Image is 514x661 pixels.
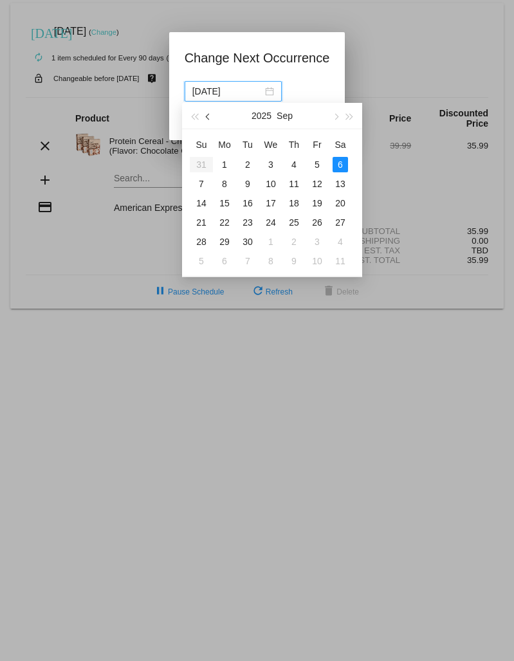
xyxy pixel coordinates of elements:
th: Thu [282,134,306,155]
div: 6 [333,157,348,172]
th: Sun [190,134,213,155]
div: 15 [217,195,232,211]
td: 9/15/2025 [213,194,236,213]
div: 5 [309,157,325,172]
td: 9/28/2025 [190,232,213,251]
td: 10/11/2025 [329,251,352,271]
td: 9/5/2025 [306,155,329,174]
td: 9/6/2025 [329,155,352,174]
td: 9/14/2025 [190,194,213,213]
div: 20 [333,195,348,211]
td: 9/26/2025 [306,213,329,232]
div: 24 [263,215,279,230]
td: 10/7/2025 [236,251,259,271]
th: Wed [259,134,282,155]
div: 25 [286,215,302,230]
div: 8 [217,176,232,192]
td: 9/12/2025 [306,174,329,194]
div: 18 [286,195,302,211]
td: 9/18/2025 [282,194,306,213]
div: 11 [286,176,302,192]
div: 9 [240,176,255,192]
div: 7 [240,253,255,269]
div: 3 [263,157,279,172]
td: 9/1/2025 [213,155,236,174]
td: 9/27/2025 [329,213,352,232]
button: 2025 [252,103,271,129]
div: 5 [194,253,209,269]
td: 9/11/2025 [282,174,306,194]
td: 9/8/2025 [213,174,236,194]
h1: Change Next Occurrence [185,48,330,68]
td: 10/8/2025 [259,251,282,271]
div: 17 [263,195,279,211]
div: 4 [333,234,348,249]
td: 10/10/2025 [306,251,329,271]
div: 12 [309,176,325,192]
td: 9/3/2025 [259,155,282,174]
td: 9/20/2025 [329,194,352,213]
td: 9/22/2025 [213,213,236,232]
button: Next year (Control + right) [343,103,357,129]
div: 30 [240,234,255,249]
div: 27 [333,215,348,230]
button: Last year (Control + left) [187,103,201,129]
div: 10 [263,176,279,192]
td: 10/2/2025 [282,232,306,251]
button: Sep [277,103,293,129]
div: 4 [286,157,302,172]
div: 3 [309,234,325,249]
td: 10/5/2025 [190,251,213,271]
div: 10 [309,253,325,269]
div: 22 [217,215,232,230]
div: 16 [240,195,255,211]
td: 9/9/2025 [236,174,259,194]
div: 29 [217,234,232,249]
td: 10/9/2025 [282,251,306,271]
div: 11 [333,253,348,269]
div: 21 [194,215,209,230]
div: 14 [194,195,209,211]
td: 10/4/2025 [329,232,352,251]
div: 9 [286,253,302,269]
div: 13 [333,176,348,192]
td: 9/23/2025 [236,213,259,232]
td: 9/4/2025 [282,155,306,174]
div: 19 [309,195,325,211]
td: 9/17/2025 [259,194,282,213]
div: 1 [217,157,232,172]
div: 6 [217,253,232,269]
div: 8 [263,253,279,269]
td: 10/1/2025 [259,232,282,251]
th: Sat [329,134,352,155]
button: Previous month (PageUp) [201,103,216,129]
td: 9/29/2025 [213,232,236,251]
th: Fri [306,134,329,155]
th: Tue [236,134,259,155]
td: 9/7/2025 [190,174,213,194]
div: 26 [309,215,325,230]
div: 23 [240,215,255,230]
th: Mon [213,134,236,155]
div: 2 [240,157,255,172]
td: 9/30/2025 [236,232,259,251]
td: 9/2/2025 [236,155,259,174]
input: Select date [192,84,262,98]
button: Next month (PageDown) [328,103,342,129]
div: 7 [194,176,209,192]
td: 10/3/2025 [306,232,329,251]
div: 2 [286,234,302,249]
td: 9/16/2025 [236,194,259,213]
td: 9/24/2025 [259,213,282,232]
td: 9/19/2025 [306,194,329,213]
td: 9/21/2025 [190,213,213,232]
div: 28 [194,234,209,249]
div: 1 [263,234,279,249]
td: 10/6/2025 [213,251,236,271]
td: 9/10/2025 [259,174,282,194]
td: 9/25/2025 [282,213,306,232]
td: 9/13/2025 [329,174,352,194]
